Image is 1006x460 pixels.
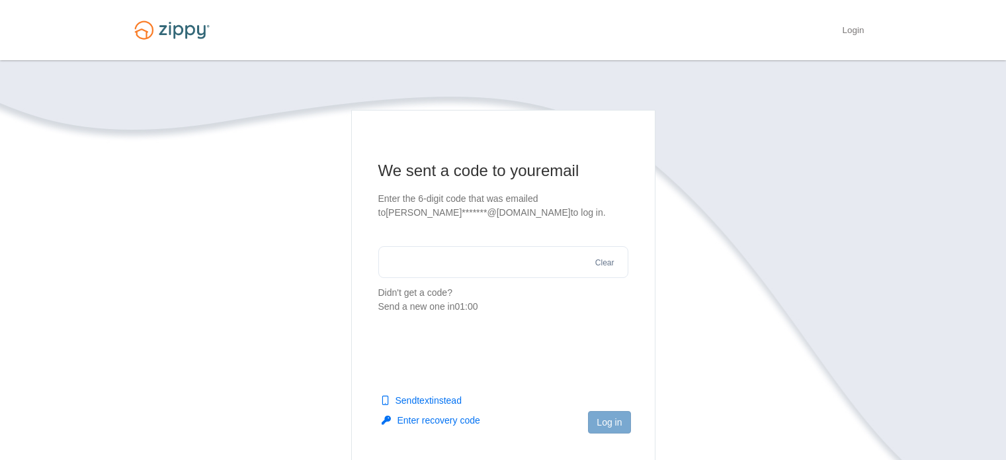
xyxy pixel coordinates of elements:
[842,25,864,38] a: Login
[382,414,480,427] button: Enter recovery code
[382,394,462,407] button: Sendtextinstead
[378,300,628,314] div: Send a new one in 01:00
[126,15,218,46] img: Logo
[591,257,618,269] button: Clear
[378,286,628,314] p: Didn't get a code?
[378,192,628,220] p: Enter the 6-digit code that was emailed to [PERSON_NAME]*******@[DOMAIN_NAME] to log in.
[378,160,628,181] h1: We sent a code to your email
[588,411,630,434] button: Log in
